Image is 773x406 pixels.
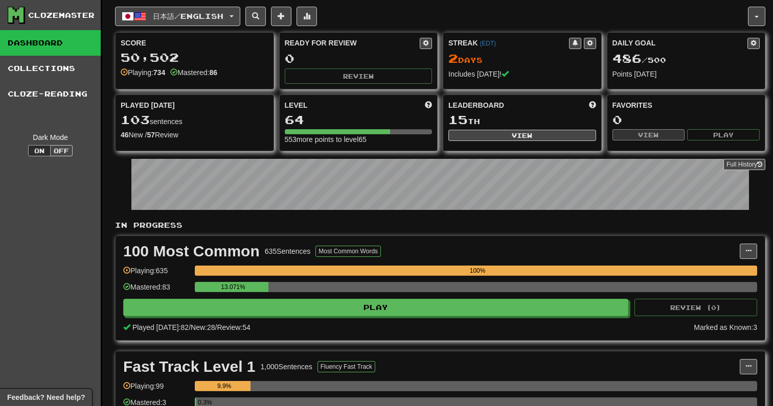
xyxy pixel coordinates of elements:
[209,68,217,77] strong: 86
[147,131,155,139] strong: 57
[191,323,215,331] span: New: 28
[8,132,93,142] div: Dark Mode
[121,67,165,78] div: Playing:
[153,12,223,20] span: 日本語 / English
[694,322,757,332] div: Marked as Known: 3
[123,244,260,259] div: 100 Most Common
[28,10,95,20] div: Clozemaster
[425,100,432,110] span: Score more points to level up
[612,69,760,79] div: Points [DATE]
[448,38,569,48] div: Streak
[448,113,596,127] div: th
[448,130,596,141] button: View
[121,130,268,140] div: New / Review
[123,381,190,398] div: Playing: 99
[589,100,596,110] span: This week in points, UTC
[285,38,420,48] div: Ready for Review
[612,129,685,140] button: View
[115,7,240,26] button: 日本語/English
[612,56,666,64] span: / 500
[317,361,375,372] button: Fluency Fast Track
[121,100,175,110] span: Played [DATE]
[448,100,504,110] span: Leaderboard
[121,112,150,127] span: 103
[123,282,190,299] div: Mastered: 83
[115,220,765,230] p: In Progress
[265,246,311,256] div: 635 Sentences
[271,7,291,26] button: Add sentence to collection
[215,323,217,331] span: /
[285,100,308,110] span: Level
[634,299,757,316] button: Review (0)
[480,40,496,47] a: (EDT)
[123,359,256,374] div: Fast Track Level 1
[285,68,433,84] button: Review
[153,68,165,77] strong: 734
[245,7,266,26] button: Search sentences
[285,52,433,65] div: 0
[7,392,85,402] span: Open feedback widget
[261,362,312,372] div: 1,000 Sentences
[285,134,433,145] div: 553 more points to level 65
[198,266,757,276] div: 100%
[723,159,765,170] a: Full History
[28,145,51,156] button: On
[315,246,381,257] button: Most Common Words
[50,145,73,156] button: Off
[612,51,642,65] span: 486
[132,323,189,331] span: Played [DATE]: 82
[121,38,268,48] div: Score
[121,131,129,139] strong: 46
[612,113,760,126] div: 0
[123,266,190,282] div: Playing: 635
[448,69,596,79] div: Includes [DATE]!
[121,51,268,64] div: 50,502
[189,323,191,331] span: /
[170,67,217,78] div: Mastered:
[285,113,433,126] div: 64
[448,52,596,65] div: Day s
[123,299,628,316] button: Play
[612,38,748,49] div: Daily Goal
[448,112,468,127] span: 15
[198,381,251,391] div: 9.9%
[687,129,760,140] button: Play
[448,51,458,65] span: 2
[198,282,268,292] div: 13.071%
[297,7,317,26] button: More stats
[612,100,760,110] div: Favorites
[121,113,268,127] div: sentences
[217,323,250,331] span: Review: 54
